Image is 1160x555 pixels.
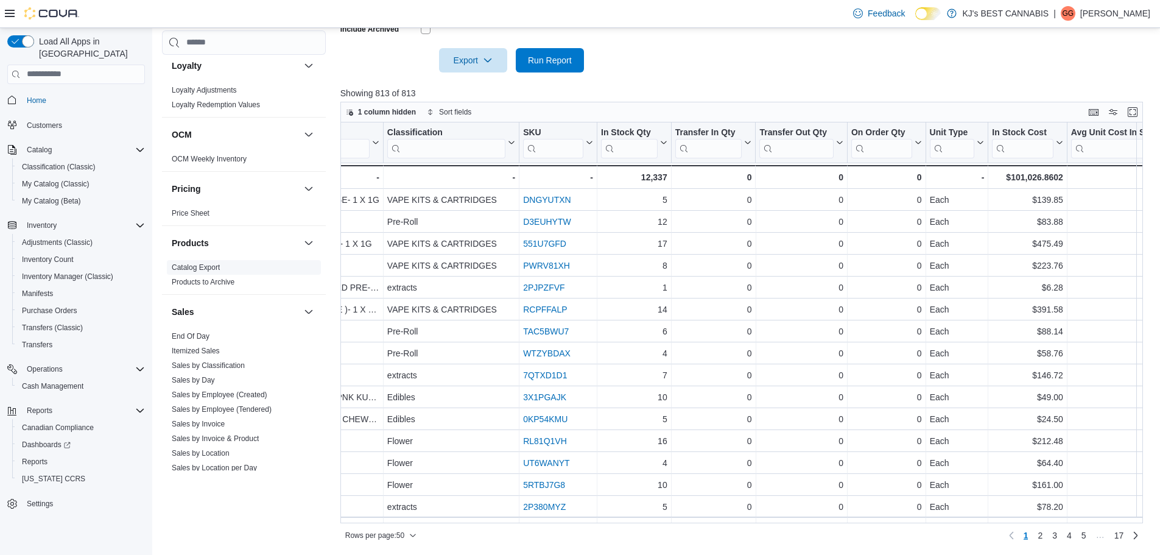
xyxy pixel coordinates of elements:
button: Adjustments (Classic) [12,234,150,251]
a: Classification (Classic) [17,160,100,174]
span: Reports [22,403,145,418]
div: Unit Type [929,127,974,138]
span: Transfers (Classic) [22,323,83,333]
h3: Pricing [172,183,200,195]
div: SKU URL [523,127,583,158]
a: PWRV81XH [523,261,570,270]
div: In Stock Cost [992,127,1053,158]
a: [US_STATE] CCRS [17,472,90,486]
span: Reports [22,457,47,467]
a: Page 17 of 17 [1109,526,1129,545]
span: Classification (Classic) [22,162,96,172]
div: extracts [387,368,515,383]
span: Itemized Sales [172,346,220,356]
button: Products [301,236,316,250]
span: Sort fields [439,107,471,117]
div: 0 [851,258,922,273]
span: Reports [27,406,52,415]
div: 0 [675,324,751,339]
div: 4 [601,346,667,361]
a: Feedback [848,1,910,26]
div: Transfer In Qty [675,127,742,158]
button: Products [172,237,299,249]
button: Sort fields [422,105,476,119]
span: 5 [1081,529,1086,542]
span: Inventory Manager (Classic) [22,272,113,281]
a: End Of Day [172,332,209,341]
button: Canadian Compliance [12,419,150,436]
button: My Catalog (Beta) [12,193,150,210]
button: Operations [2,361,150,378]
a: Page 5 of 17 [1077,526,1091,545]
a: Catalog Export [172,263,220,272]
a: Sales by Invoice [172,420,225,428]
span: Cash Management [17,379,145,394]
a: Dashboards [12,436,150,453]
a: RL81Q1VH [523,436,567,446]
div: 6 [601,324,667,339]
a: Settings [22,497,58,511]
a: Customers [22,118,67,133]
a: RCPFFALP [523,305,567,314]
div: 0 [675,302,751,317]
div: On Order Qty [851,127,912,158]
div: Pricing [162,206,326,225]
span: 1 [1024,529,1028,542]
span: OCM Weekly Inventory [172,154,247,164]
button: On Order Qty [851,127,922,158]
div: Products [162,260,326,294]
span: My Catalog (Beta) [17,194,145,208]
div: OCM [162,152,326,171]
div: - [144,170,379,185]
span: 17 [1114,529,1124,542]
span: Washington CCRS [17,472,145,486]
span: Settings [22,496,145,511]
div: 1964- LA KUSH FSE RESIN VAPE (LA KUSH CAKE )- 1 X 1G [144,302,379,317]
a: Home [22,93,51,108]
a: Next page [1128,528,1143,543]
button: Transfer Out Qty [759,127,843,158]
a: Reports [17,454,52,469]
div: 0 [759,280,843,295]
input: Dark Mode [915,7,941,20]
button: Manifests [12,285,150,302]
div: $475.49 [992,236,1063,251]
div: VAPE KITS & CARTRIDGES [387,236,515,251]
a: 3X1PGAJK [523,392,566,402]
h3: Loyalty [172,60,202,72]
a: Adjustments (Classic) [17,235,97,250]
button: Inventory [22,218,62,233]
span: My Catalog (Classic) [22,179,90,189]
button: Reports [12,453,150,470]
div: 0 [759,258,843,273]
span: Classification (Classic) [17,160,145,174]
a: Sales by Employee (Tendered) [172,405,272,414]
span: Dark Mode [915,20,916,21]
span: My Catalog (Classic) [17,177,145,191]
div: 1964- ORGANIC LEBANESE HASH- 1 X 2G [144,368,379,383]
button: Operations [22,362,68,376]
div: VAPE KITS & CARTRIDGES [387,258,515,273]
span: Price Sheet [172,208,209,218]
a: 2PJPZFVF [523,283,564,292]
button: Pricing [301,182,316,196]
span: Customers [27,121,62,130]
span: Purchase Orders [17,303,145,318]
a: My Catalog (Classic) [17,177,94,191]
div: 1964- BLUE DREAM FSE RESIN VAPE CARTRIDGE- 1 X 1G [144,193,379,207]
button: Classification [387,127,515,158]
div: 0 [851,346,922,361]
span: Rows per page : 50 [345,531,404,540]
div: SKU [523,127,583,138]
nav: Complex example [7,87,145,545]
div: Pre-Roll [387,346,515,361]
div: 0 [851,170,922,185]
div: 0 [675,346,751,361]
button: Cash Management [12,378,150,395]
div: 0 [851,302,922,317]
div: Each [929,302,984,317]
a: Purchase Orders [17,303,82,318]
p: [PERSON_NAME] [1080,6,1150,21]
button: Home [2,91,150,109]
div: 5 [601,193,667,207]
